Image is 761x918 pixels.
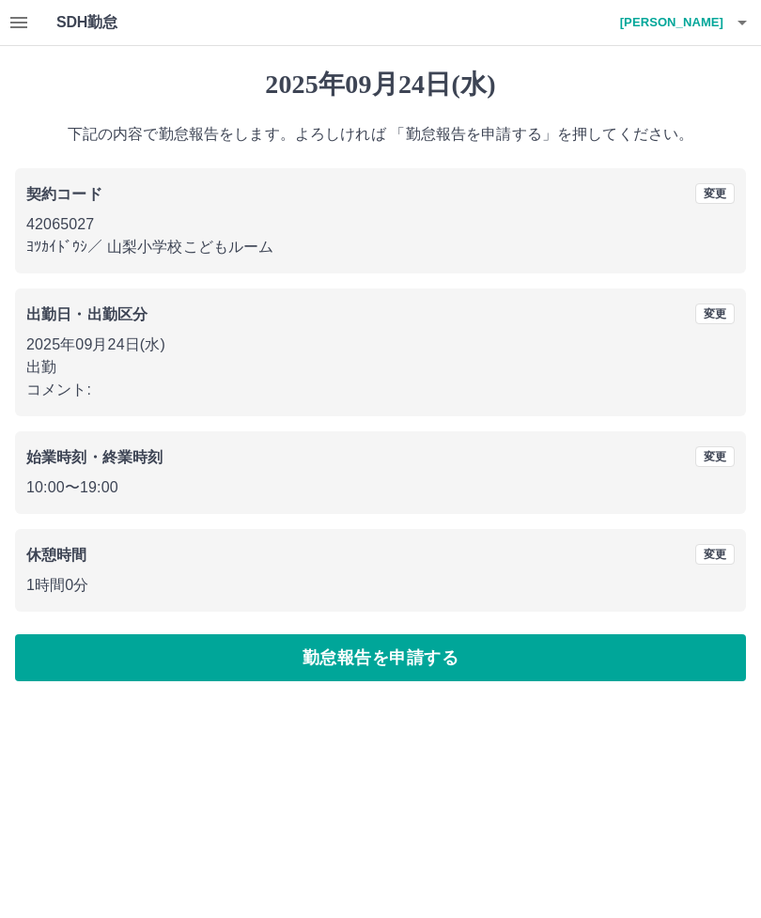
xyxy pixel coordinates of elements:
button: 勤怠報告を申請する [15,634,746,681]
button: 変更 [695,183,735,204]
h1: 2025年09月24日(水) [15,69,746,101]
p: コメント: [26,379,735,401]
button: 変更 [695,303,735,324]
b: 休憩時間 [26,547,87,563]
p: 下記の内容で勤怠報告をします。よろしければ 「勤怠報告を申請する」を押してください。 [15,123,746,146]
button: 変更 [695,544,735,565]
p: 42065027 [26,213,735,236]
b: 出勤日・出勤区分 [26,306,148,322]
button: 変更 [695,446,735,467]
p: 2025年09月24日(水) [26,334,735,356]
b: 始業時刻・終業時刻 [26,449,163,465]
p: 10:00 〜 19:00 [26,476,735,499]
p: 出勤 [26,356,735,379]
p: 1時間0分 [26,574,735,597]
p: ﾖﾂｶｲﾄﾞｳｼ ／ 山梨小学校こどもルーム [26,236,735,258]
b: 契約コード [26,186,102,202]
